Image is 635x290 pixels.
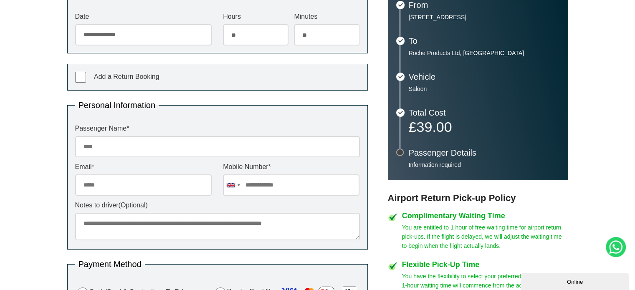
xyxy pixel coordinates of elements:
[409,161,560,169] p: Information required
[294,13,359,20] label: Minutes
[409,85,560,93] p: Saloon
[75,164,212,170] label: Email
[521,272,631,290] iframe: chat widget
[416,119,452,135] span: 39.00
[409,149,560,157] h3: Passenger Details
[409,49,560,57] p: Roche Products Ltd, [GEOGRAPHIC_DATA]
[388,193,568,204] h3: Airport Return Pick-up Policy
[402,261,568,268] h4: Flexible Pick-Up Time
[223,13,288,20] label: Hours
[409,73,560,81] h3: Vehicle
[402,212,568,219] h4: Complimentary Waiting Time
[75,72,86,83] input: Add a Return Booking
[402,223,568,250] p: You are entitled to 1 hour of free waiting time for airport return pick-ups. If the flight is del...
[409,1,560,9] h3: From
[409,108,560,117] h3: Total Cost
[75,13,212,20] label: Date
[409,13,560,21] p: [STREET_ADDRESS]
[75,101,159,109] legend: Personal Information
[119,202,148,209] span: (Optional)
[94,73,159,80] span: Add a Return Booking
[75,260,145,268] legend: Payment Method
[223,164,359,170] label: Mobile Number
[223,175,243,195] div: United Kingdom: +44
[75,202,360,209] label: Notes to driver
[409,121,560,133] p: £
[409,37,560,45] h3: To
[75,125,360,132] label: Passenger Name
